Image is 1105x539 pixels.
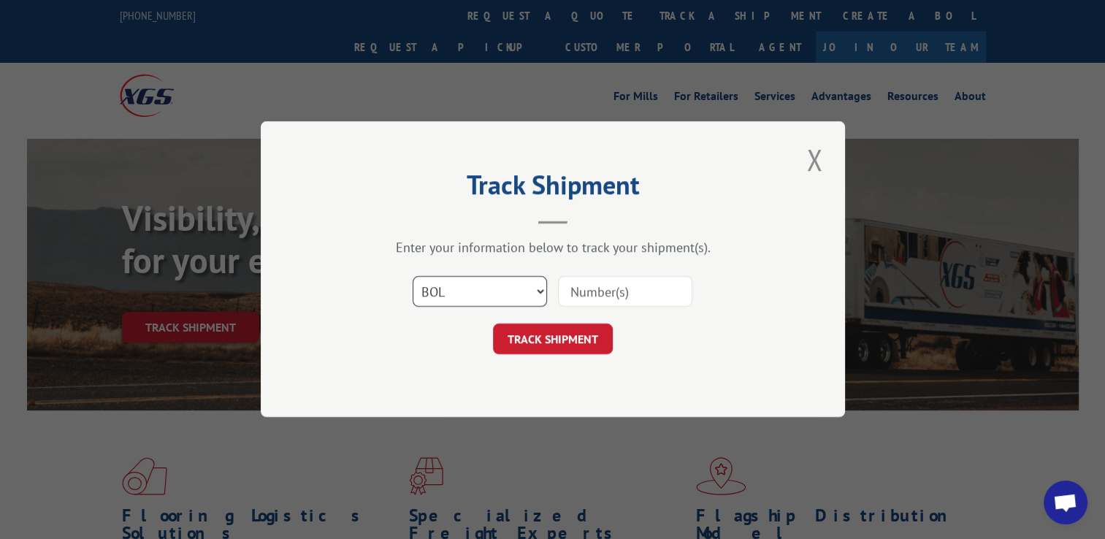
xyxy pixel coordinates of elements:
a: Open chat [1044,481,1087,524]
input: Number(s) [558,277,692,307]
h2: Track Shipment [334,175,772,202]
button: TRACK SHIPMENT [493,324,613,355]
div: Enter your information below to track your shipment(s). [334,240,772,256]
button: Close modal [802,139,827,180]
